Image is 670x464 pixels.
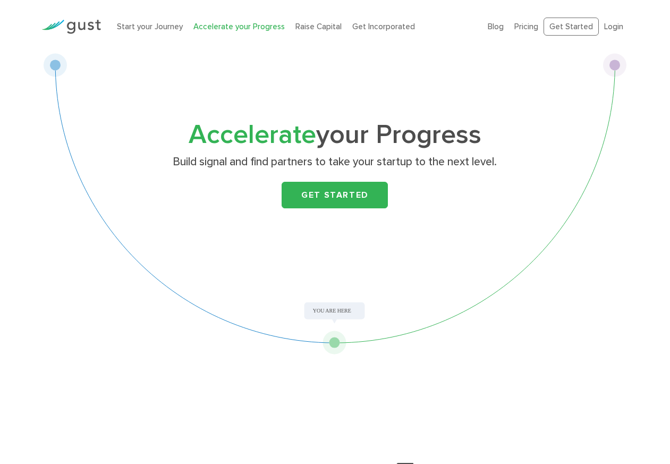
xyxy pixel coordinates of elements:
a: Get Started [282,182,388,208]
a: Blog [488,22,504,31]
p: Build signal and find partners to take your startup to the next level. [129,155,541,170]
a: Pricing [514,22,538,31]
a: Login [604,22,623,31]
a: Start your Journey [117,22,183,31]
a: Get Started [544,18,599,36]
img: Gust Logo [41,20,101,34]
a: Get Incorporated [352,22,415,31]
h1: your Progress [125,123,545,147]
span: Accelerate [189,119,316,150]
a: Accelerate your Progress [193,22,285,31]
a: Raise Capital [295,22,342,31]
